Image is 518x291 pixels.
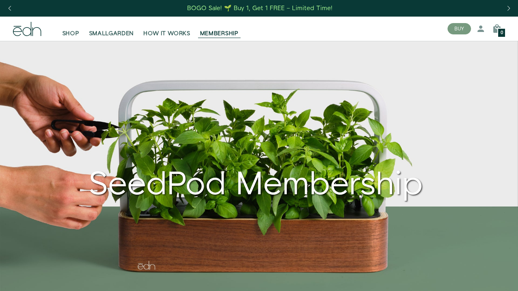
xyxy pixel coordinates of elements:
[58,20,84,38] a: SHOP
[139,20,195,38] a: HOW IT WORKS
[195,20,243,38] a: MEMBERSHIP
[143,30,190,38] span: HOW IT WORKS
[501,31,503,35] span: 0
[62,30,79,38] span: SHOP
[187,4,333,13] div: BOGO Sale! 🌱 Buy 1, Get 1 FREE – Limited Time!
[89,30,134,38] span: SMALLGARDEN
[13,146,499,204] div: SeedPod Membership
[84,20,139,38] a: SMALLGARDEN
[200,30,239,38] span: MEMBERSHIP
[186,2,333,15] a: BOGO Sale! 🌱 Buy 1, Get 1 FREE – Limited Time!
[448,23,471,34] button: BUY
